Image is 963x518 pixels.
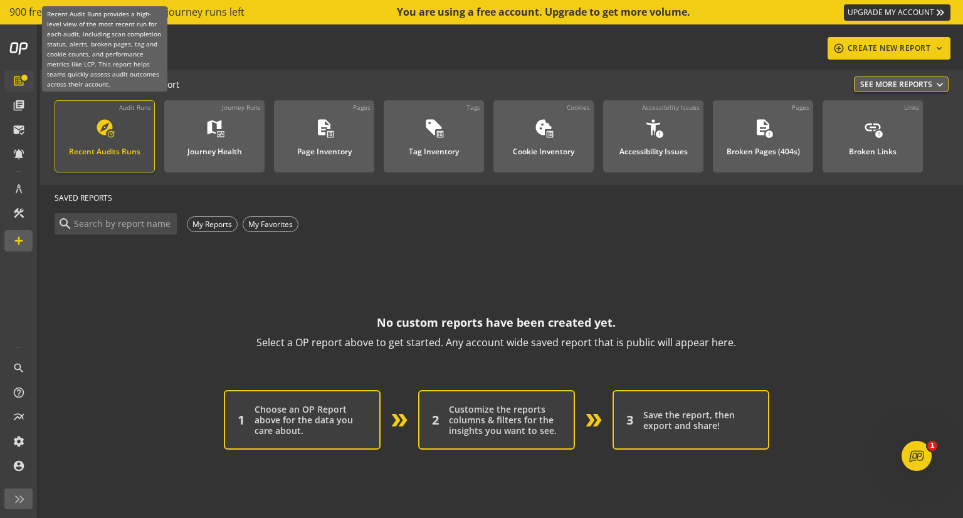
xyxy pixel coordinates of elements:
[53,41,68,56] mat-icon: list_alt
[844,4,950,21] a: UPGRADE MY ACCOUNT
[934,78,946,91] mat-icon: expand_more
[655,130,664,139] mat-icon: error
[432,413,439,428] div: 2
[13,411,25,423] mat-icon: multiline_chart
[9,5,245,19] span: 900 free page scans left, 100 free journey runs left
[933,43,945,53] mat-icon: keyboard_arrow_down
[238,413,245,428] div: 1
[58,216,73,231] mat-icon: search
[534,118,553,137] mat-icon: cookie
[187,216,238,232] div: My Reports
[754,118,772,137] mat-icon: description
[315,118,334,137] mat-icon: description
[409,140,459,156] div: Tag Inventory
[436,130,445,139] mat-icon: list_alt
[619,140,688,156] div: Accessibility Issues
[643,410,755,431] div: Save the report, then export and share!
[13,235,25,247] mat-icon: add
[493,100,594,172] a: CookiesCookie Inventory
[205,118,224,137] mat-icon: map
[119,103,151,112] div: Audit Runs
[765,130,774,139] mat-icon: error
[69,140,140,156] div: Recent Audits Runs
[727,140,800,156] div: Broken Pages (404s)
[13,362,25,374] mat-icon: search
[513,140,574,156] div: Cookie Inventory
[187,140,242,156] div: Journey Health
[466,103,480,112] div: Tags
[545,130,554,139] mat-icon: list_alt
[934,6,947,19] mat-icon: keyboard_double_arrow_right
[863,118,882,137] mat-icon: link
[297,140,352,156] div: Page Inventory
[833,37,946,60] div: CREATE NEW REPORT
[449,404,561,436] div: Customize the reports columns & filters for the insights you want to see.
[107,130,115,139] mat-icon: update
[13,435,25,448] mat-icon: settings
[95,118,114,137] mat-icon: explore
[274,100,374,172] a: PagesPage Inventory
[74,40,130,56] div: Reports
[164,100,265,172] a: Journey RunsJourney Health
[626,413,633,428] div: 3
[55,100,155,172] a: Audit RunsRecent Audits Runs
[875,130,883,139] mat-icon: error
[927,441,937,451] span: 1
[377,312,616,332] p: No custom reports have been created yet.
[13,460,25,472] mat-icon: account_circle
[13,386,25,399] mat-icon: help_outline
[73,217,174,231] input: Search by report name
[13,99,25,112] mat-icon: library_books
[13,207,25,219] mat-icon: construction
[823,100,923,172] a: LinksBroken Links
[55,77,949,94] div: - Start a New Report
[397,5,692,19] div: You are using a free account. Upgrade to get more volume.
[713,100,813,172] a: PagesBroken Pages (404s)
[849,140,897,156] div: Broken Links
[118,42,130,55] mat-icon: help_outline
[13,182,25,195] mat-icon: architecture
[833,43,845,54] mat-icon: add_circle_outline
[424,118,443,137] mat-icon: sell
[222,103,261,112] div: Journey Runs
[55,185,938,211] div: SAVED REPORTS
[13,75,25,87] mat-icon: list_alt
[353,103,371,112] div: Pages
[792,103,809,112] div: Pages
[603,100,703,172] a: Accessibility IssuesAccessibility Issues
[644,118,663,137] mat-icon: accessibility_new
[854,77,949,92] button: See More Reports
[642,103,700,112] div: Accessibility Issues
[384,100,484,172] a: TagsTag Inventory
[828,37,951,60] button: CREATE NEW REPORT
[255,404,367,436] div: Choose an OP Report above for the data you care about.
[256,332,736,352] p: Select a OP report above to get started. Any account wide saved report that is public will appear...
[216,130,225,139] mat-icon: monitor_heart
[13,148,25,161] mat-icon: notifications_active
[567,103,590,112] div: Cookies
[55,80,92,90] span: FEATURED
[13,124,25,136] mat-icon: mark_email_read
[902,441,932,471] iframe: Intercom live chat
[243,216,298,232] div: My Favorites
[326,130,335,139] mat-icon: list_alt
[904,103,919,112] div: Links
